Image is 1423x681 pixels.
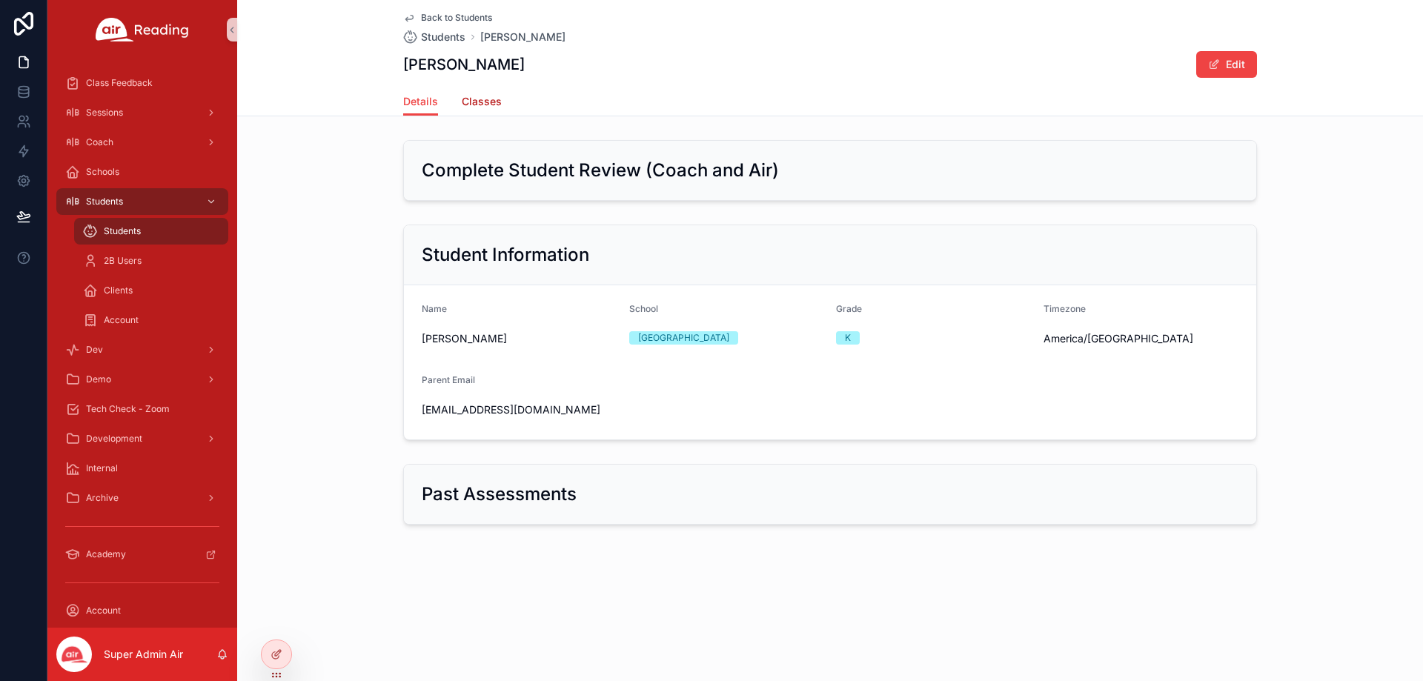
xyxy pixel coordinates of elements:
[86,107,123,119] span: Sessions
[56,541,228,568] a: Academy
[480,30,565,44] a: [PERSON_NAME]
[56,159,228,185] a: Schools
[1044,331,1239,346] span: America/[GEOGRAPHIC_DATA]
[836,303,862,314] span: Grade
[86,136,113,148] span: Coach
[421,12,492,24] span: Back to Students
[56,336,228,363] a: Dev
[104,255,142,267] span: 2B Users
[56,70,228,96] a: Class Feedback
[104,647,183,662] p: Super Admin Air
[86,492,119,504] span: Archive
[86,344,103,356] span: Dev
[74,277,228,304] a: Clients
[104,314,139,326] span: Account
[96,18,189,41] img: App logo
[845,331,851,345] div: K
[56,485,228,511] a: Archive
[422,374,475,385] span: Parent Email
[403,12,492,24] a: Back to Students
[422,303,447,314] span: Name
[74,307,228,333] a: Account
[86,196,123,207] span: Students
[74,248,228,274] a: 2B Users
[462,88,502,118] a: Classes
[86,77,153,89] span: Class Feedback
[403,54,525,75] h1: [PERSON_NAME]
[421,30,465,44] span: Students
[56,99,228,126] a: Sessions
[56,455,228,482] a: Internal
[462,94,502,109] span: Classes
[86,462,118,474] span: Internal
[403,30,465,44] a: Students
[56,396,228,422] a: Tech Check - Zoom
[104,225,141,237] span: Students
[422,402,617,417] span: [EMAIL_ADDRESS][DOMAIN_NAME]
[629,303,658,314] span: School
[86,403,170,415] span: Tech Check - Zoom
[403,94,438,109] span: Details
[403,88,438,116] a: Details
[56,425,228,452] a: Development
[56,188,228,215] a: Students
[422,243,589,267] h2: Student Information
[1196,51,1257,78] button: Edit
[47,59,237,628] div: scrollable content
[422,482,577,506] h2: Past Assessments
[104,285,133,296] span: Clients
[86,433,142,445] span: Development
[56,597,228,624] a: Account
[56,366,228,393] a: Demo
[56,129,228,156] a: Coach
[422,159,779,182] h2: Complete Student Review (Coach and Air)
[86,605,121,617] span: Account
[86,166,119,178] span: Schools
[422,331,617,346] span: [PERSON_NAME]
[86,373,111,385] span: Demo
[1044,303,1086,314] span: Timezone
[638,331,729,345] div: [GEOGRAPHIC_DATA]
[86,548,126,560] span: Academy
[74,218,228,245] a: Students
